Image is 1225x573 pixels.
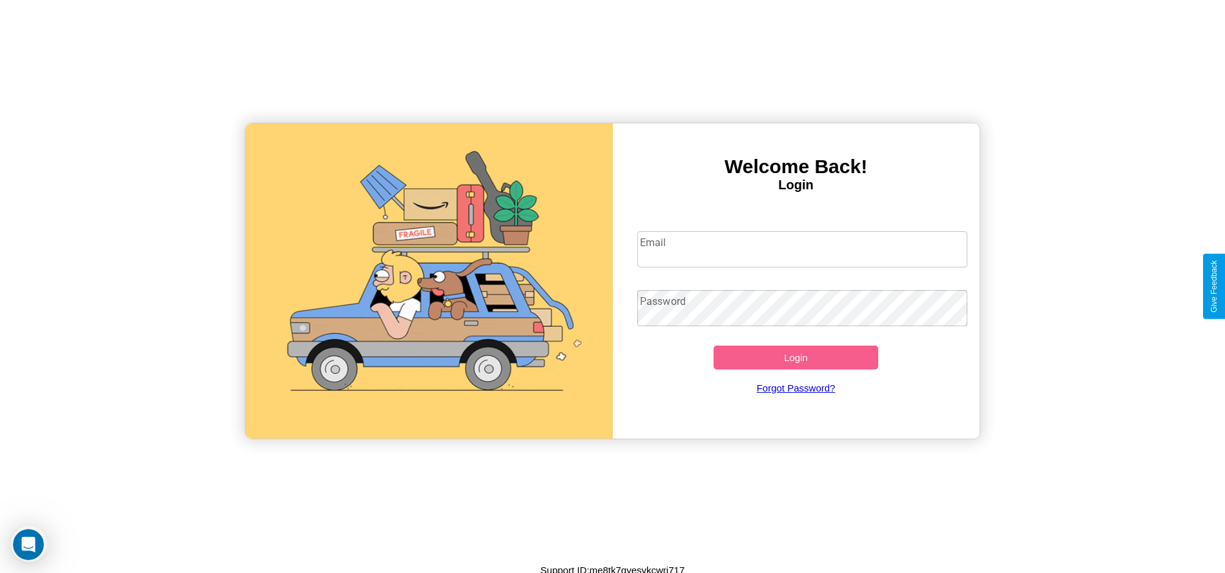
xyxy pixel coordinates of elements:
[13,529,44,560] iframe: Intercom live chat
[1210,260,1219,313] div: Give Feedback
[613,156,980,178] h3: Welcome Back!
[714,346,879,370] button: Login
[245,123,612,439] img: gif
[613,178,980,193] h4: Login
[631,370,961,406] a: Forgot Password?
[11,526,47,562] iframe: Intercom live chat discovery launcher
